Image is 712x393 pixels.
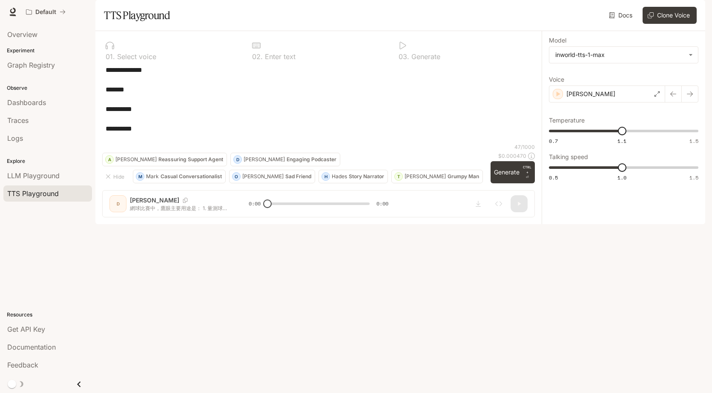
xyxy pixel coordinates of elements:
[617,174,626,181] span: 1.0
[35,9,56,16] p: Default
[285,174,311,179] p: Sad Friend
[234,153,241,166] div: D
[399,53,409,60] p: 0 3 .
[549,137,558,145] span: 0.7
[319,170,388,183] button: HHadesStory Narrator
[491,161,535,183] button: GenerateCTRL +⏎
[287,157,336,162] p: Engaging Podcaster
[549,117,585,123] p: Temperature
[158,157,223,162] p: Reassuring Support Agent
[161,174,222,179] p: Casual Conversationalist
[332,174,347,179] p: Hades
[22,3,69,20] button: All workspaces
[322,170,330,183] div: H
[106,153,113,166] div: A
[689,137,698,145] span: 1.5
[549,77,564,83] p: Voice
[115,53,156,60] p: Select voice
[549,47,698,63] div: inworld-tts-1-max
[242,174,284,179] p: [PERSON_NAME]
[244,157,285,162] p: [PERSON_NAME]
[555,51,684,59] div: inworld-tts-1-max
[263,53,296,60] p: Enter text
[395,170,402,183] div: T
[643,7,697,24] button: Clone Voice
[229,170,315,183] button: O[PERSON_NAME]Sad Friend
[230,153,340,166] button: D[PERSON_NAME]Engaging Podcaster
[133,170,226,183] button: MMarkCasual Conversationalist
[349,174,384,179] p: Story Narrator
[146,174,159,179] p: Mark
[252,53,263,60] p: 0 2 .
[405,174,446,179] p: [PERSON_NAME]
[549,154,588,160] p: Talking speed
[136,170,144,183] div: M
[106,53,115,60] p: 0 1 .
[448,174,479,179] p: Grumpy Man
[115,157,157,162] p: [PERSON_NAME]
[523,165,531,180] p: ⏎
[409,53,440,60] p: Generate
[607,7,636,24] a: Docs
[391,170,483,183] button: T[PERSON_NAME]Grumpy Man
[566,90,615,98] p: [PERSON_NAME]
[549,37,566,43] p: Model
[102,153,227,166] button: A[PERSON_NAME]Reassuring Support Agent
[104,7,170,24] h1: TTS Playground
[233,170,240,183] div: O
[549,174,558,181] span: 0.5
[523,165,531,175] p: CTRL +
[617,137,626,145] span: 1.1
[102,170,129,183] button: Hide
[689,174,698,181] span: 1.5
